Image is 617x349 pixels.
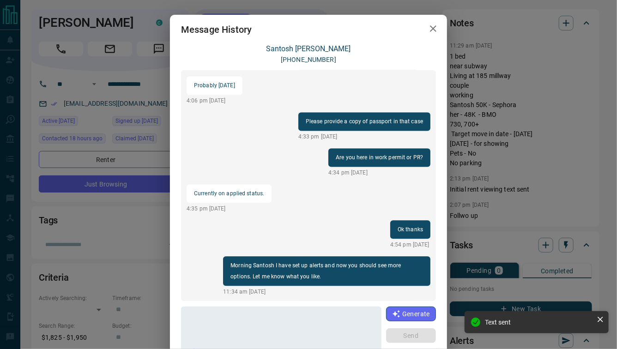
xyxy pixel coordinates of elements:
p: 4:06 pm [DATE] [187,96,242,105]
p: 11:34 am [DATE] [223,288,430,296]
p: Probably [DATE] [194,80,235,91]
p: [PHONE_NUMBER] [281,55,336,65]
button: Generate [386,307,436,321]
p: Please provide a copy of passport in that case [306,116,423,127]
p: 4:54 pm [DATE] [390,241,430,249]
p: Are you here in work permit or PR? [336,152,423,163]
p: Morning Santosh I have set up alerts and now you should see more options. Let me know what you like. [230,260,423,282]
div: Text sent [485,319,593,326]
p: Currently on applied status. [194,188,264,199]
p: Ok thanks [398,224,423,235]
a: Santosh [PERSON_NAME] [266,44,351,53]
p: 4:33 pm [DATE] [298,132,430,141]
p: 4:35 pm [DATE] [187,205,272,213]
p: 4:34 pm [DATE] [328,168,430,177]
h2: Message History [170,15,263,44]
